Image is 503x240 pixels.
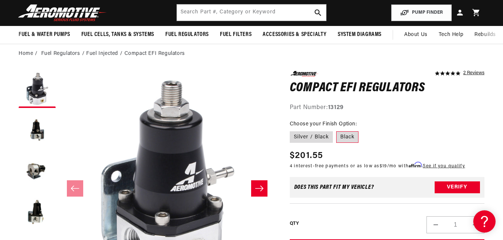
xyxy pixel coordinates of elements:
strong: 13129 [328,105,344,111]
button: Verify [435,181,480,193]
button: Load image 2 in gallery view [19,112,56,149]
summary: Fuel & Water Pumps [13,26,76,43]
span: $201.55 [290,149,323,162]
button: PUMP FINDER [391,4,452,21]
div: Does This part fit My vehicle? [294,184,374,190]
div: Part Number: [290,103,484,113]
a: 2 reviews [463,71,484,76]
a: About Us [399,26,433,44]
button: Slide left [67,180,83,197]
legend: Choose your Finish Option: [290,120,357,128]
input: Search by Part Number, Category or Keyword [177,4,327,21]
span: Fuel Filters [220,31,251,39]
button: Load image 4 in gallery view [19,193,56,230]
p: 4 interest-free payments or as low as /mo with . [290,162,465,170]
span: Rebuilds [474,31,496,39]
li: Fuel Injected [86,50,124,58]
a: See if you qualify - Learn more about Affirm Financing (opens in modal) [423,164,465,168]
label: QTY [290,221,299,227]
h1: Compact EFI Regulators [290,82,484,94]
button: Load image 3 in gallery view [19,152,56,190]
a: Home [19,50,33,58]
span: $19 [380,164,387,168]
span: Tech Help [439,31,463,39]
span: Fuel Regulators [165,31,209,39]
summary: Tech Help [433,26,469,44]
span: System Diagrams [338,31,382,39]
summary: Rebuilds [469,26,502,44]
img: Aeromotive [16,4,109,22]
span: Fuel Cells, Tanks & Systems [81,31,154,39]
li: Compact EFI Regulators [124,50,185,58]
li: Fuel Regulators [41,50,87,58]
summary: Fuel Regulators [160,26,214,43]
summary: Accessories & Specialty [257,26,332,43]
summary: Fuel Cells, Tanks & Systems [76,26,160,43]
span: Accessories & Specialty [263,31,327,39]
button: search button [310,4,326,21]
summary: System Diagrams [332,26,387,43]
label: Black [336,131,358,143]
button: Load image 1 in gallery view [19,71,56,108]
summary: Fuel Filters [214,26,257,43]
nav: breadcrumbs [19,50,484,58]
label: Silver / Black [290,131,333,143]
span: Affirm [409,162,422,168]
span: About Us [404,32,428,37]
span: Fuel & Water Pumps [19,31,70,39]
button: Slide right [251,180,267,197]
